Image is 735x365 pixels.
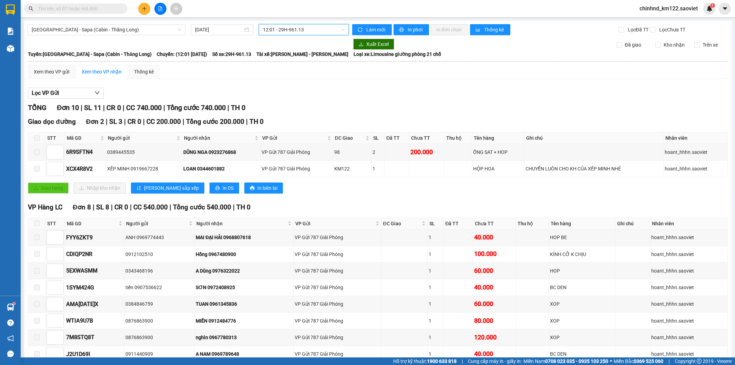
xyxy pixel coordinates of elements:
th: Thu hộ [445,132,472,144]
div: LOAN 0344601882 [183,165,259,172]
td: VP Gửi 787 Giải Phóng [294,313,381,329]
span: Tài xế: [PERSON_NAME] - [PERSON_NAME] [256,50,348,58]
div: 0343468196 [125,267,193,275]
div: 1 [429,267,442,275]
th: Chưa TT [473,218,516,229]
button: caret-down [719,3,731,15]
span: Người gửi [108,134,175,142]
div: 40.000 [474,283,514,292]
span: copyright [697,359,702,364]
div: 40.000 [474,349,514,359]
span: Chuyến: (12:01 [DATE]) [157,50,207,58]
span: | [170,203,171,211]
span: | [93,203,94,211]
button: printerIn phơi [394,24,429,35]
span: ĐC Giao [335,134,364,142]
img: warehouse-icon [7,304,14,311]
div: 0876863900 [125,317,193,325]
td: VP Gửi 787 Giải Phóng [294,263,381,279]
div: hoant_hhhn.saoviet [651,317,726,325]
div: VP Gửi 787 Giải Phóng [262,165,331,172]
div: 0912102510 [125,250,193,258]
span: printer [399,27,405,33]
span: Đã giao [622,41,644,49]
td: VP Gửi 787 Giải Phóng [294,296,381,313]
span: CC 200.000 [146,118,181,126]
div: hoant_hhhn.saoviet [651,300,726,308]
div: CHUYỂN LUÔN CHO KH CỦA XẾP MINH NHÉ [525,165,662,172]
span: Làm mới [366,26,386,33]
th: STT [45,132,65,144]
div: 200.000 [410,147,443,157]
span: TỔNG [28,103,47,112]
div: hoant_hhhn.saoviet [651,234,726,241]
button: Lọc VP Gửi [28,88,104,99]
sup: 1 [13,303,15,305]
div: AMA[DATE]X [66,300,123,308]
div: hoant_hhhn.saoviet [651,250,726,258]
img: logo-vxr [6,4,15,15]
div: hoant_hhhn.saoviet [651,267,726,275]
div: DŨNG NGA 0923276868 [183,148,259,156]
span: Mã GD [67,220,117,227]
th: Tên hàng [472,132,524,144]
div: KM122 [334,165,370,172]
div: 1 [429,284,442,291]
td: 5EXWASMM [65,263,124,279]
b: Tuyến: [GEOGRAPHIC_DATA] - Sapa (Cabin - Thăng Long) [28,51,152,57]
span: sync [358,27,364,33]
div: 0389445535 [107,148,181,156]
span: notification [7,335,14,342]
th: Tên hàng [549,218,615,229]
button: printerIn biên lai [244,182,283,194]
span: Loại xe: Limousine giường phòng 21 chỗ [354,50,441,58]
div: 120.000 [474,333,514,342]
span: CR 0 [127,118,141,126]
span: | [123,103,124,112]
span: question-circle [7,319,14,326]
span: 1 [711,3,714,8]
span: | [668,357,670,365]
span: | [130,203,132,211]
td: VP Gửi 787 Giải Phóng [261,144,333,160]
td: FYY6ZKT9 [65,229,124,246]
div: WTIA9U7B [66,316,123,325]
span: | [163,103,165,112]
span: Người nhận [196,220,286,227]
span: printer [215,186,220,191]
div: VP Gửi 787 Giải Phóng [295,317,380,325]
td: J2U1D69I [65,346,124,363]
span: | [81,103,82,112]
div: ỐNG SAT + HOP [473,148,523,156]
span: Tổng cước 540.000 [173,203,231,211]
div: VP Gửi 787 Giải Phóng [262,148,331,156]
div: VP Gửi 787 Giải Phóng [295,250,380,258]
button: uploadGiao hàng [28,182,69,194]
td: VP Gửi 787 Giải Phóng [294,246,381,263]
span: | [106,118,108,126]
td: CDIQP2NR [65,246,124,263]
th: Đã TT [385,132,409,144]
span: | [233,203,235,211]
th: Nhân viên [650,218,728,229]
div: 1 [429,300,442,308]
div: FYY6ZKT9 [66,233,123,242]
span: CR 0 [106,103,121,112]
div: VP Gửi 787 Giải Phóng [295,300,380,308]
div: hoant_hhhn.saoviet [651,284,726,291]
span: Lọc Chưa TT [656,26,686,33]
span: Cung cấp máy in - giấy in: [468,357,522,365]
div: XOP [550,317,614,325]
span: printer [250,186,255,191]
span: TH 0 [231,103,245,112]
span: TH 0 [249,118,264,126]
button: aim [170,3,182,15]
sup: 1 [710,3,715,8]
th: SL [371,132,385,144]
span: In phơi [408,26,423,33]
div: 6R9SFTN4 [66,148,105,156]
div: XCX4R8V2 [66,165,105,173]
td: VP Gửi 787 Giải Phóng [294,229,381,246]
span: | [143,118,145,126]
strong: 0369 525 060 [634,358,663,364]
